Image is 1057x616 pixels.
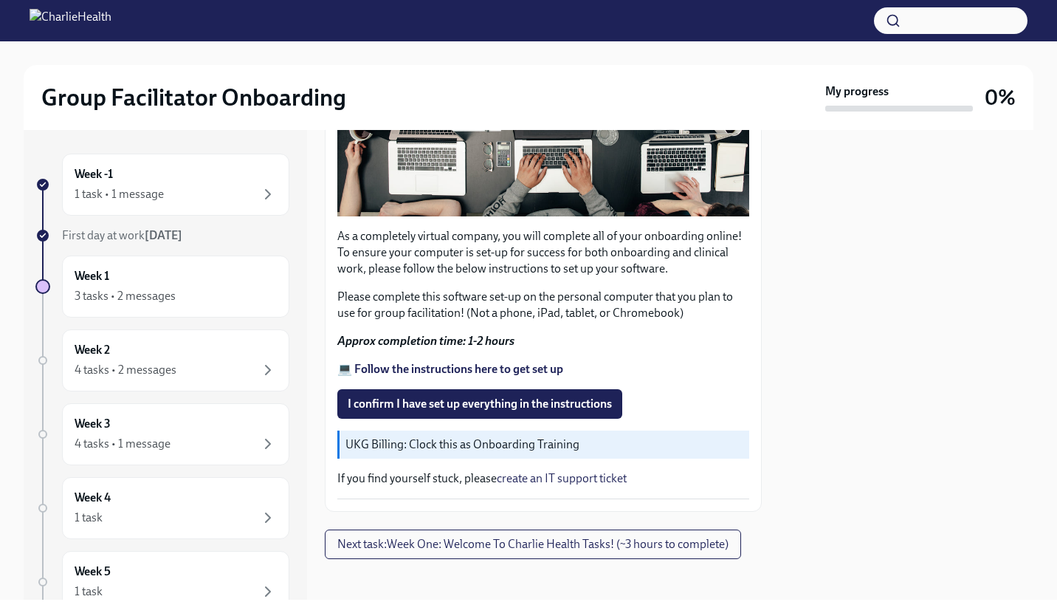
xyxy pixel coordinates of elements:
div: 3 tasks • 2 messages [75,288,176,304]
p: UKG Billing: Clock this as Onboarding Training [345,437,743,453]
a: 💻 Follow the instructions here to get set up [337,362,563,376]
h6: Week 3 [75,416,111,432]
a: Week 34 tasks • 1 message [35,403,289,465]
h6: Week 4 [75,490,111,506]
h6: Week 2 [75,342,110,358]
a: Week 24 tasks • 2 messages [35,329,289,391]
strong: [DATE] [145,228,182,242]
h6: Week 5 [75,564,111,580]
h2: Group Facilitator Onboarding [41,83,346,112]
a: create an IT support ticket [497,471,627,485]
strong: My progress [825,83,889,100]
a: Week 41 task [35,477,289,539]
div: 1 task [75,584,103,600]
p: As a completely virtual company, you will complete all of your onboarding online! To ensure your ... [337,228,749,277]
h3: 0% [985,84,1016,111]
h6: Week 1 [75,268,109,284]
span: I confirm I have set up everything in the instructions [348,397,612,411]
div: 1 task • 1 message [75,186,164,202]
a: Week -11 task • 1 message [35,154,289,216]
div: 4 tasks • 2 messages [75,362,176,378]
img: CharlieHealth [30,9,111,32]
a: Week 13 tasks • 2 messages [35,256,289,318]
div: 1 task [75,510,103,526]
button: Next task:Week One: Welcome To Charlie Health Tasks! (~3 hours to complete) [325,530,741,559]
span: Next task : Week One: Welcome To Charlie Health Tasks! (~3 hours to complete) [337,537,729,552]
strong: Approx completion time: 1-2 hours [337,334,514,348]
button: I confirm I have set up everything in the instructions [337,389,622,419]
a: First day at work[DATE] [35,227,289,244]
p: If you find yourself stuck, please [337,470,749,487]
h6: Week -1 [75,166,113,182]
p: Please complete this software set-up on the personal computer that you plan to use for group faci... [337,289,749,321]
span: First day at work [62,228,182,242]
a: Week 51 task [35,551,289,613]
div: 4 tasks • 1 message [75,436,171,452]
